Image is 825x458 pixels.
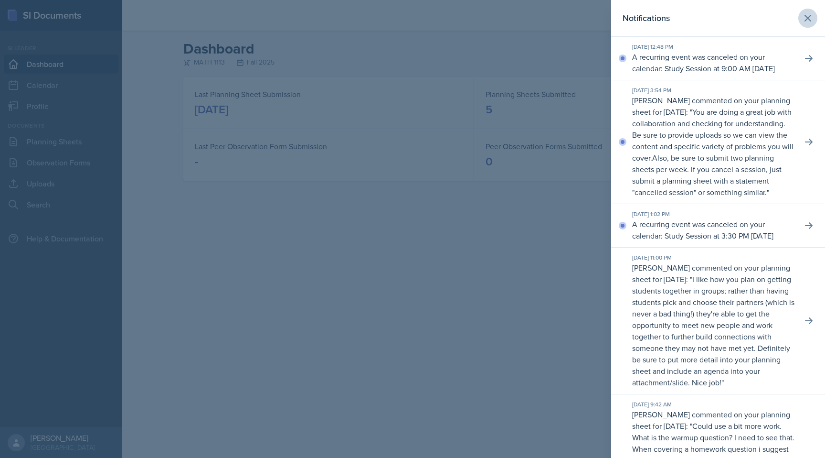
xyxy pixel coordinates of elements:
p: A recurring event was canceled on your calendar: Study Session at 3:30 PM [DATE] [632,218,794,241]
p: A recurring event was canceled on your calendar: Study Session at 9:00 AM [DATE] [632,51,794,74]
p: Also, be sure to submit two planning sheets per week. If you cancel a session, just submit a plan... [632,153,782,197]
div: [DATE] 1:02 PM [632,210,794,218]
p: I like how you plan on getting students together in groups; rather than having students pick and ... [632,274,794,388]
p: [PERSON_NAME] commented on your planning sheet for [DATE]: " " [632,95,794,198]
p: [PERSON_NAME] commented on your planning sheet for [DATE]: " " [632,262,794,388]
p: You are doing a great job with collaboration and checking for understanding. Be sure to provide u... [632,107,793,163]
h2: Notifications [623,11,670,25]
div: [DATE] 12:48 PM [632,43,794,51]
div: [DATE] 9:42 AM [632,400,794,409]
div: [DATE] 3:54 PM [632,86,794,95]
div: [DATE] 11:00 PM [632,253,794,262]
